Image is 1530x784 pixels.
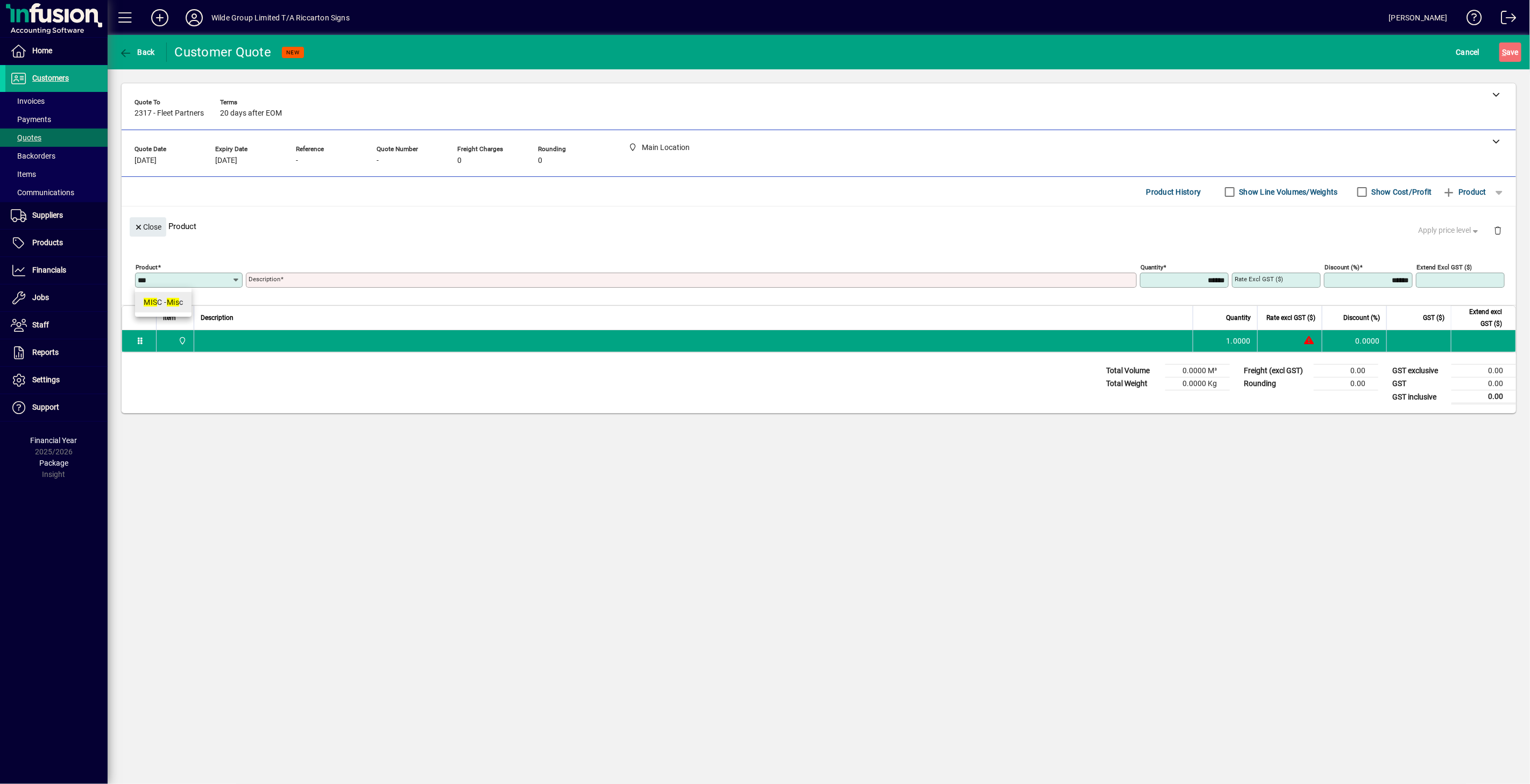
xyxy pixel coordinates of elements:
div: Wilde Group Limited T/A Riccarton Signs [211,9,350,26]
span: [DATE] [215,156,237,165]
a: Staff [5,312,108,339]
a: Support [5,394,108,421]
span: Settings [32,375,60,384]
span: Description [201,312,233,324]
button: Profile [177,8,211,27]
span: Items [11,170,36,179]
button: Apply price level [1414,221,1485,240]
mat-label: Discount (%) [1324,263,1359,271]
span: Item [163,312,176,324]
td: Freight (excl GST) [1238,365,1314,377]
span: Main Location [175,335,188,347]
td: Total Volume [1101,365,1165,377]
span: Communications [11,188,74,197]
em: Mis [167,298,179,307]
a: Financials [5,257,108,284]
mat-label: Rate excl GST ($) [1235,275,1283,283]
td: 0.0000 M³ [1165,365,1230,377]
button: Delete [1485,217,1511,243]
td: 0.00 [1314,377,1378,390]
span: 0 [457,156,462,165]
a: Suppliers [5,202,108,229]
a: Invoices [5,92,108,110]
span: Staff [32,320,49,329]
div: Product [122,206,1516,246]
span: Financial Year [31,436,77,445]
span: Jobs [32,293,49,302]
mat-label: Extend excl GST ($) [1416,263,1472,271]
td: Rounding [1238,377,1314,390]
a: Jobs [5,284,108,311]
mat-label: Description [249,275,280,283]
a: Payments [5,110,108,129]
button: Save [1499,42,1521,62]
td: Total Weight [1101,377,1165,390]
span: Products [32,238,63,247]
span: Backorders [11,152,55,160]
td: GST exclusive [1387,365,1451,377]
span: Support [32,403,59,411]
a: Backorders [5,147,108,165]
span: 20 days after EOM [220,109,282,118]
td: 0.00 [1451,390,1516,404]
td: GST [1387,377,1451,390]
span: Customers [32,74,69,82]
td: 0.00 [1451,377,1516,390]
a: Settings [5,367,108,394]
span: - [296,156,298,165]
mat-label: Product [136,263,158,271]
label: Show Line Volumes/Weights [1237,187,1338,197]
td: 0.00 [1451,365,1516,377]
span: 0 [538,156,542,165]
span: Rate excl GST ($) [1266,312,1315,324]
div: Customer Quote [175,44,272,61]
span: 1.0000 [1227,336,1251,346]
em: MIS [144,298,157,307]
a: Home [5,38,108,65]
span: Reports [32,348,59,357]
span: [DATE] [134,156,157,165]
button: Product History [1142,182,1206,202]
span: Extend excl GST ($) [1458,306,1502,330]
app-page-header-button: Close [127,222,169,231]
span: GST ($) [1423,312,1444,324]
td: 0.0000 [1322,330,1386,352]
td: 0.0000 Kg [1165,377,1230,390]
td: GST inclusive [1387,390,1451,404]
app-page-header-button: Delete [1485,225,1511,235]
a: Reports [5,339,108,366]
span: NEW [286,49,300,56]
span: Invoices [11,97,45,105]
span: Suppliers [32,211,63,219]
button: Back [116,42,158,62]
mat-label: Quantity [1141,263,1163,271]
span: Quantity [1226,312,1251,324]
button: Cancel [1454,42,1483,62]
td: 0.00 [1314,365,1378,377]
span: S [1502,48,1506,56]
a: Items [5,165,108,183]
app-page-header-button: Back [108,42,167,62]
span: - [377,156,379,165]
div: C - c [144,297,183,308]
span: Financials [32,266,66,274]
mat-option: MISC - Misc [135,292,192,312]
span: Cancel [1456,44,1480,61]
a: Communications [5,183,108,202]
span: Package [39,459,68,467]
div: [PERSON_NAME] [1389,9,1448,26]
span: Home [32,46,52,55]
a: Quotes [5,129,108,147]
a: Logout [1493,2,1517,37]
span: Quotes [11,133,41,142]
span: Discount (%) [1343,312,1380,324]
span: 2317 - Fleet Partners [134,109,204,118]
button: Close [130,217,166,237]
label: Show Cost/Profit [1370,187,1432,197]
a: Products [5,230,108,256]
span: Apply price level [1419,225,1481,236]
button: Add [143,8,177,27]
span: ave [1502,44,1519,61]
span: Payments [11,115,51,124]
span: Product History [1146,183,1201,201]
